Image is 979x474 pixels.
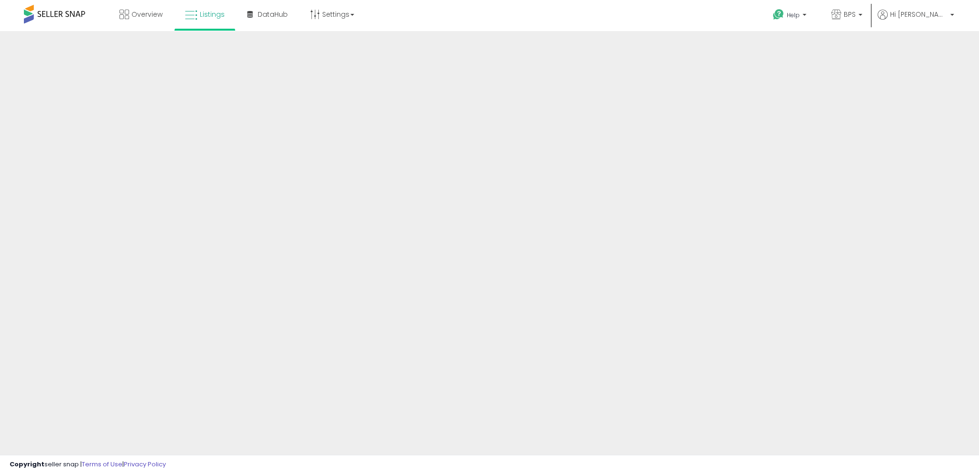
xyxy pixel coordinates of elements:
[765,1,816,31] a: Help
[787,11,800,19] span: Help
[772,9,784,21] i: Get Help
[890,10,947,19] span: Hi [PERSON_NAME]
[878,10,954,31] a: Hi [PERSON_NAME]
[844,10,856,19] span: BPS
[258,10,288,19] span: DataHub
[200,10,225,19] span: Listings
[131,10,163,19] span: Overview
